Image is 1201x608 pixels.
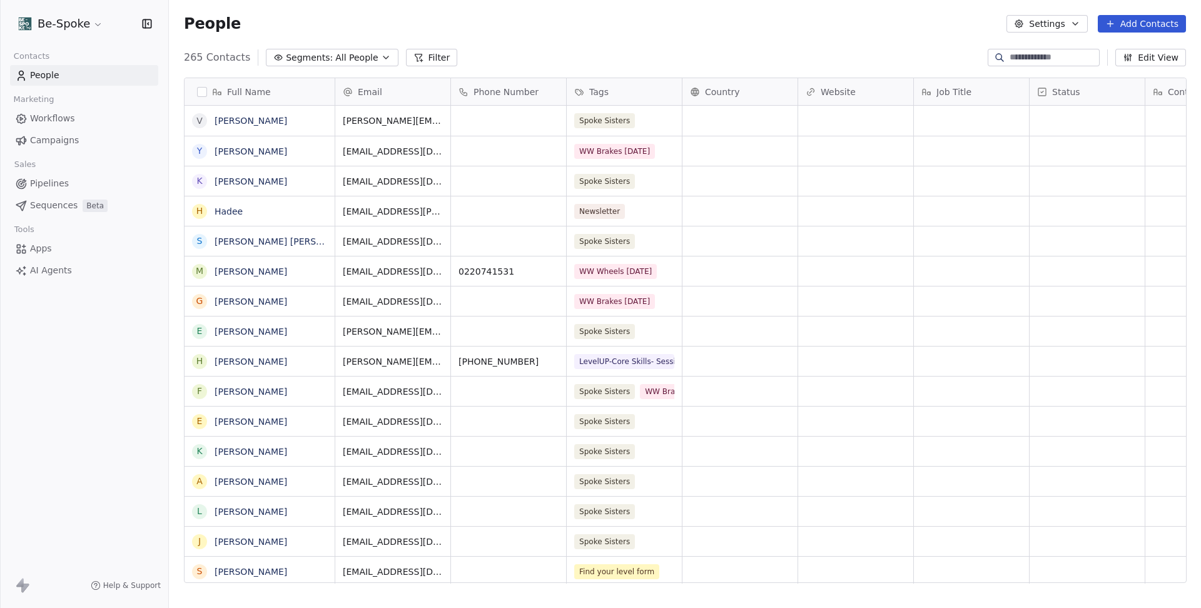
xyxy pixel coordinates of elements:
span: Spoke Sisters [574,174,635,189]
span: [EMAIL_ADDRESS][DOMAIN_NAME] [343,175,443,188]
span: Phone Number [474,86,539,98]
div: G [196,295,203,308]
span: Pipelines [30,177,69,190]
span: Status [1052,86,1080,98]
span: [PHONE_NUMBER] [459,355,559,368]
span: [PERSON_NAME][EMAIL_ADDRESS][DOMAIN_NAME] [343,355,443,368]
button: Add Contacts [1098,15,1186,33]
a: [PERSON_NAME] [215,176,287,186]
span: Segments: [286,51,333,64]
span: Be-Spoke [38,16,90,32]
span: [EMAIL_ADDRESS][DOMAIN_NAME] [343,385,443,398]
a: Pipelines [10,173,158,194]
span: Apps [30,242,52,255]
div: S [197,235,203,248]
a: Hadee [215,206,243,216]
a: Campaigns [10,130,158,151]
a: [PERSON_NAME] [215,537,287,547]
a: Help & Support [91,580,161,590]
span: WW Brakes [DATE] [640,384,721,399]
a: [PERSON_NAME] [215,266,287,276]
div: A [196,475,203,488]
span: LevelUP-Core Skills- Session 4-[DATE] [574,354,674,369]
span: Spoke Sisters [574,384,635,399]
div: K [196,445,202,458]
a: [PERSON_NAME] [215,567,287,577]
span: People [30,69,59,82]
div: E [197,415,203,428]
div: Tags [567,78,682,105]
img: Facebook%20profile%20picture.png [18,16,33,31]
a: Workflows [10,108,158,129]
span: Tools [9,220,39,239]
span: [EMAIL_ADDRESS][DOMAIN_NAME] [343,535,443,548]
span: Website [821,86,856,98]
a: Apps [10,238,158,259]
span: Help & Support [103,580,161,590]
span: Campaigns [30,134,79,147]
a: [PERSON_NAME] [215,146,287,156]
span: [EMAIL_ADDRESS][DOMAIN_NAME] [343,505,443,518]
a: [PERSON_NAME] [215,327,287,337]
div: Job Title [914,78,1029,105]
span: Sequences [30,199,78,212]
button: Filter [406,49,458,66]
span: Email [358,86,382,98]
span: Spoke Sisters [574,444,635,459]
a: [PERSON_NAME] [215,357,287,367]
span: 0220741531 [459,265,559,278]
a: People [10,65,158,86]
span: Spoke Sisters [574,474,635,489]
span: Spoke Sisters [574,414,635,429]
div: Country [682,78,798,105]
span: Spoke Sisters [574,113,635,128]
div: S [197,565,203,578]
span: Sales [9,155,41,174]
span: [EMAIL_ADDRESS][DOMAIN_NAME] [343,445,443,458]
span: WW Brakes [DATE] [574,144,655,159]
a: SequencesBeta [10,195,158,216]
button: Settings [1006,15,1087,33]
a: [PERSON_NAME] [215,116,287,126]
span: Full Name [227,86,271,98]
div: F [197,385,202,398]
span: [PERSON_NAME][EMAIL_ADDRESS][DOMAIN_NAME] [343,114,443,127]
div: V [196,114,203,128]
a: [PERSON_NAME] [215,507,287,517]
div: L [197,505,202,518]
span: Spoke Sisters [574,234,635,249]
span: [EMAIL_ADDRESS][DOMAIN_NAME] [343,265,443,278]
button: Be-Spoke [15,13,106,34]
div: E [197,325,203,338]
div: Status [1030,78,1145,105]
span: People [184,14,241,33]
span: [EMAIL_ADDRESS][DOMAIN_NAME] [343,475,443,488]
span: [EMAIL_ADDRESS][DOMAIN_NAME] [343,145,443,158]
a: [PERSON_NAME] [215,387,287,397]
div: Full Name [185,78,335,105]
span: Tags [589,86,609,98]
div: K [196,175,202,188]
span: Workflows [30,112,75,125]
span: Job Title [936,86,971,98]
a: [PERSON_NAME] [PERSON_NAME] [215,236,363,246]
div: Email [335,78,450,105]
a: AI Agents [10,260,158,281]
div: Phone Number [451,78,566,105]
button: Edit View [1115,49,1186,66]
a: [PERSON_NAME] [215,447,287,457]
span: Spoke Sisters [574,504,635,519]
a: [PERSON_NAME] [215,417,287,427]
span: Beta [83,200,108,212]
div: H [196,355,203,368]
span: [PERSON_NAME][EMAIL_ADDRESS][DOMAIN_NAME] [343,325,443,338]
a: [PERSON_NAME] [215,296,287,307]
div: Website [798,78,913,105]
span: Newsletter [574,204,625,219]
span: All People [335,51,378,64]
span: 265 Contacts [184,50,250,65]
div: M [196,265,203,278]
span: [EMAIL_ADDRESS][DOMAIN_NAME] [343,295,443,308]
span: Spoke Sisters [574,324,635,339]
span: [EMAIL_ADDRESS][DOMAIN_NAME] [343,235,443,248]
